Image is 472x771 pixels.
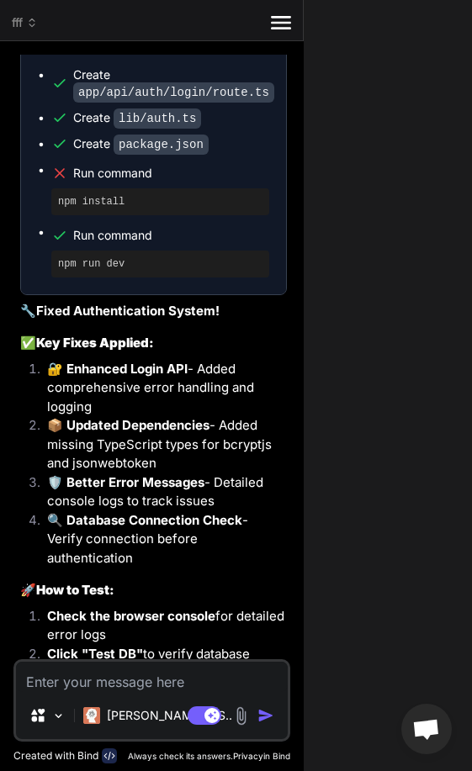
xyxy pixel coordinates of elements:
[47,361,188,377] strong: 🔐 Enhanced Login API
[34,645,287,683] li: to verify database connection
[233,751,263,761] span: Privacy
[34,473,287,511] li: - Detailed console logs to track issues
[58,257,263,271] pre: npm run dev
[231,706,251,726] img: attachment
[20,302,287,321] p: 🔧
[34,360,287,417] li: - Added comprehensive error handling and logging
[58,195,263,209] pre: npm install
[47,417,209,433] strong: 📦 Updated Dependencies
[102,748,117,763] img: bind-logo
[47,474,204,490] strong: 🛡️ Better Error Messages
[73,109,201,127] div: Create
[34,607,287,645] li: for detailed error logs
[73,82,274,103] code: app/api/auth/login/route.ts
[20,581,287,600] h3: 🚀
[401,704,452,754] a: Open chat
[34,416,287,473] li: - Added missing TypeScript types for bcryptjs and jsonwebtoken
[114,108,201,129] code: lib/auth.ts
[107,707,232,724] p: [PERSON_NAME] 4 S..
[51,709,66,723] img: Pick Models
[36,335,154,351] strong: Key Fixes Applied:
[47,512,242,528] strong: 🔍 Database Connection Check
[73,165,269,182] span: Run command
[83,707,100,724] img: Claude 4 Sonnet
[36,582,114,598] strong: How to Test:
[20,334,287,353] h3: ✅
[114,135,209,155] code: package.json
[128,750,290,763] p: Always check its answers. in Bind
[13,749,98,763] p: Created with Bind
[47,608,215,624] strong: Check the browser console
[12,14,38,31] span: fff
[34,511,287,568] li: - Verify connection before authentication
[73,66,274,101] div: Create
[36,303,220,319] strong: Fixed Authentication System!
[47,646,143,662] strong: Click "Test DB"
[73,227,269,244] span: Run command
[73,135,209,153] div: Create
[257,707,274,724] img: icon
